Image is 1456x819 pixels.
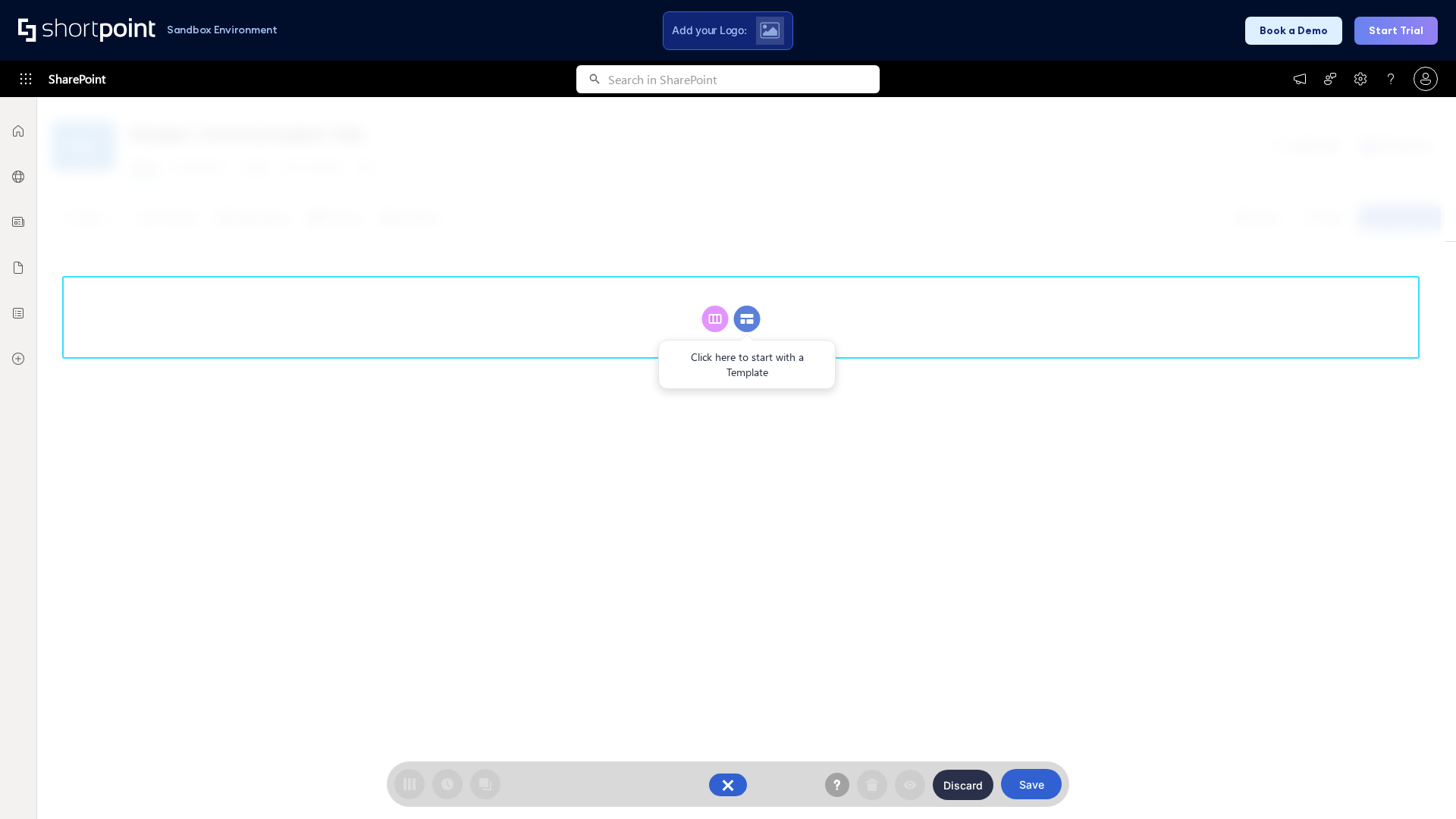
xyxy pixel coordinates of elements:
[1001,769,1062,799] button: Save
[1245,17,1342,45] button: Book a Demo
[608,65,880,93] input: Search in SharePoint
[760,22,780,39] img: Upload logo
[1354,17,1438,45] button: Start Trial
[1380,746,1456,819] iframe: Chat Widget
[933,770,993,800] button: Discard
[49,61,105,97] span: SharePoint
[167,26,278,34] h1: Sandbox Environment
[672,24,746,37] span: Add your Logo:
